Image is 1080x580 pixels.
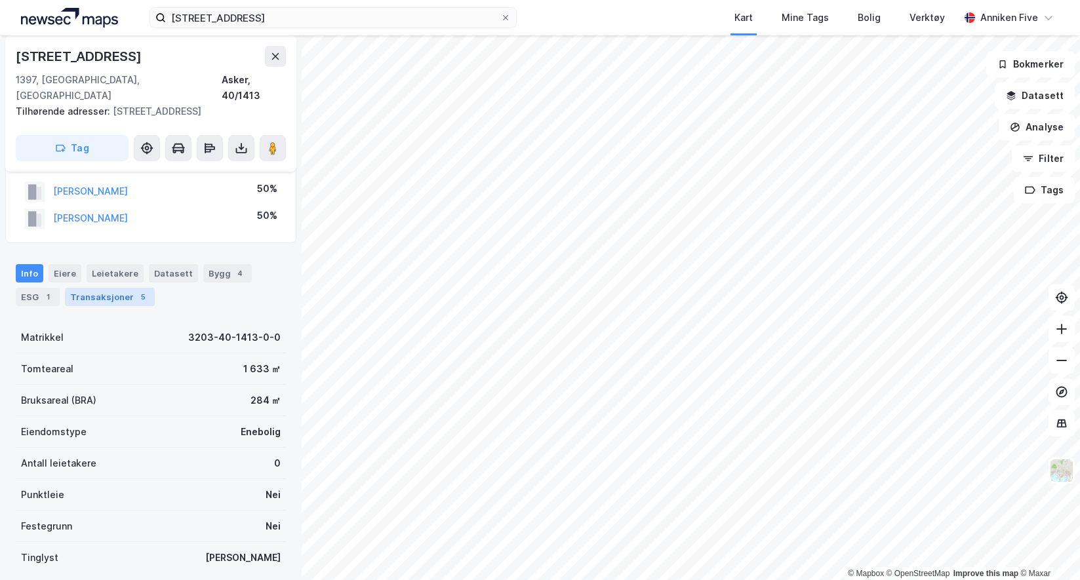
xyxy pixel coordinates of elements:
[257,208,277,223] div: 50%
[1012,145,1075,172] button: Filter
[858,10,881,26] div: Bolig
[243,361,281,377] div: 1 633 ㎡
[16,264,43,282] div: Info
[203,264,252,282] div: Bygg
[16,135,129,161] button: Tag
[21,455,96,471] div: Antall leietakere
[734,10,753,26] div: Kart
[980,10,1038,26] div: Anniken Five
[149,264,198,282] div: Datasett
[21,393,96,408] div: Bruksareal (BRA)
[1014,517,1080,580] iframe: Chat Widget
[233,267,247,280] div: 4
[21,487,64,503] div: Punktleie
[995,83,1075,109] button: Datasett
[16,104,275,119] div: [STREET_ADDRESS]
[21,8,118,28] img: logo.a4113a55bc3d86da70a041830d287a7e.svg
[250,393,281,408] div: 284 ㎡
[266,518,281,534] div: Nei
[999,114,1075,140] button: Analyse
[21,550,58,566] div: Tinglyst
[257,181,277,197] div: 50%
[21,518,72,534] div: Festegrunn
[21,361,73,377] div: Tomteareal
[953,569,1018,578] a: Improve this map
[136,290,150,303] div: 5
[21,330,64,345] div: Matrikkel
[188,330,281,345] div: 3203-40-1413-0-0
[16,288,60,306] div: ESG
[274,455,281,471] div: 0
[222,72,286,104] div: Asker, 40/1413
[205,550,281,566] div: [PERSON_NAME]
[266,487,281,503] div: Nei
[1014,177,1075,203] button: Tags
[910,10,945,26] div: Verktøy
[166,8,500,28] input: Søk på adresse, matrikkel, gårdeiere, leietakere eller personer
[782,10,829,26] div: Mine Tags
[1049,458,1074,483] img: Z
[21,424,87,440] div: Eiendomstype
[241,424,281,440] div: Enebolig
[87,264,144,282] div: Leietakere
[65,288,155,306] div: Transaksjoner
[848,569,884,578] a: Mapbox
[41,290,54,303] div: 1
[887,569,950,578] a: OpenStreetMap
[16,72,222,104] div: 1397, [GEOGRAPHIC_DATA], [GEOGRAPHIC_DATA]
[16,46,144,67] div: [STREET_ADDRESS]
[49,264,81,282] div: Eiere
[1014,517,1080,580] div: Kontrollprogram for chat
[986,51,1075,77] button: Bokmerker
[16,106,113,117] span: Tilhørende adresser:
